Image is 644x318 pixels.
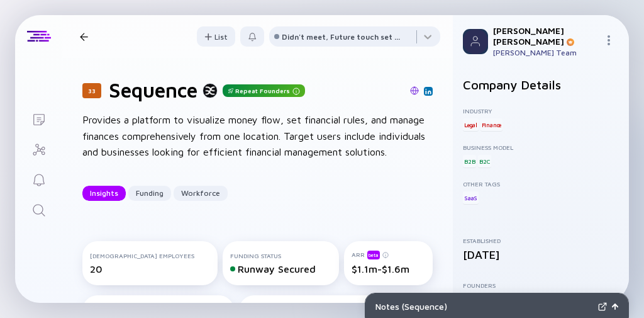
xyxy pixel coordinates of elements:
button: List [197,26,235,47]
a: Lists [15,103,62,133]
div: Other Tags [463,180,619,188]
div: [PERSON_NAME] Team [493,48,599,57]
img: Expand Notes [598,302,607,311]
div: B2C [478,155,491,168]
div: Notes ( Sequence ) [375,301,593,312]
div: Industry [463,107,619,115]
div: beta [367,251,380,259]
a: Investor Map [15,133,62,164]
div: Funding Status [230,252,331,259]
div: Didn't meet, Future touch set in OPTX [282,32,401,42]
div: 33 [82,83,101,98]
div: Repeat Founders [223,84,305,97]
button: Insights [82,186,126,201]
h2: Company Details [463,77,619,92]
div: [DEMOGRAPHIC_DATA] Employees [90,252,210,259]
div: Insights [82,183,126,203]
img: Profile Picture [463,29,488,54]
a: Search [15,194,62,224]
img: Sequence Website [410,86,419,95]
button: Workforce [174,186,228,201]
div: [PERSON_NAME] [PERSON_NAME] [493,25,599,47]
div: [DATE] [463,248,619,261]
div: Funding [128,183,171,203]
img: Sequence Linkedin Page [425,88,431,94]
h1: Sequence [109,78,197,102]
div: Legal [463,118,479,131]
div: Established [463,237,619,244]
div: Runway Secured [230,263,331,275]
img: Menu [604,35,614,45]
img: Open Notes [612,304,618,310]
div: $1.1m-$1.6m [352,263,425,275]
button: Funding [128,186,171,201]
div: SaaS [463,191,479,204]
div: List [197,27,235,47]
div: Workforce [174,183,228,203]
div: ARR [352,250,425,259]
div: Founders [463,281,619,289]
div: Provides a platform to visualize money flow, set financial rules, and manage finances comprehensi... [82,112,433,161]
div: Finance [480,118,503,131]
div: 20 [90,263,210,275]
div: B2B [463,155,476,168]
a: Reminders [15,164,62,194]
div: Business Model [463,144,619,151]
